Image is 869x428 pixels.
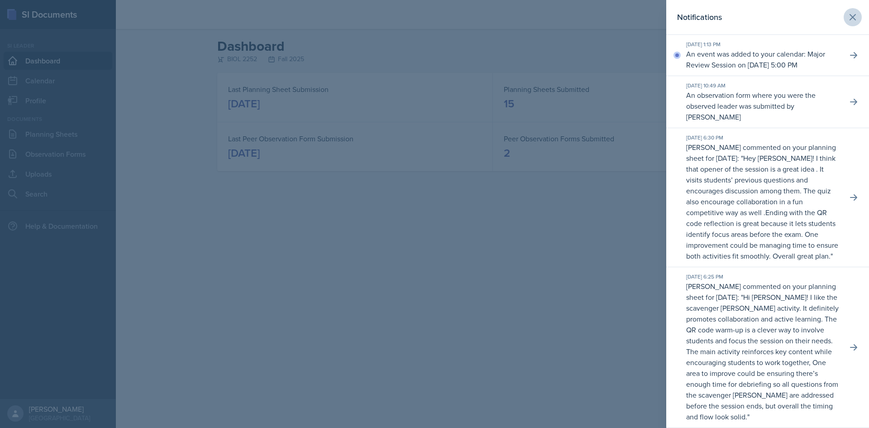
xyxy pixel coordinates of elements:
[686,153,838,261] p: Hey [PERSON_NAME]! I think that opener of the session is a great idea . It visits students’ previ...
[686,281,840,422] p: [PERSON_NAME] commented on your planning sheet for [DATE]: " "
[686,90,840,122] p: An observation form where you were the observed leader was submitted by [PERSON_NAME]
[686,292,839,422] p: Hi [PERSON_NAME]! I like the scavenger [PERSON_NAME] activity. It definitely promotes collaborati...
[677,11,722,24] h2: Notifications
[686,134,840,142] div: [DATE] 6:30 PM
[686,273,840,281] div: [DATE] 6:25 PM
[686,40,840,48] div: [DATE] 1:13 PM
[686,82,840,90] div: [DATE] 10:49 AM
[686,142,840,261] p: [PERSON_NAME] commented on your planning sheet for [DATE]: " "
[686,48,840,70] p: An event was added to your calendar: Major Review Session on [DATE] 5:00 PM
